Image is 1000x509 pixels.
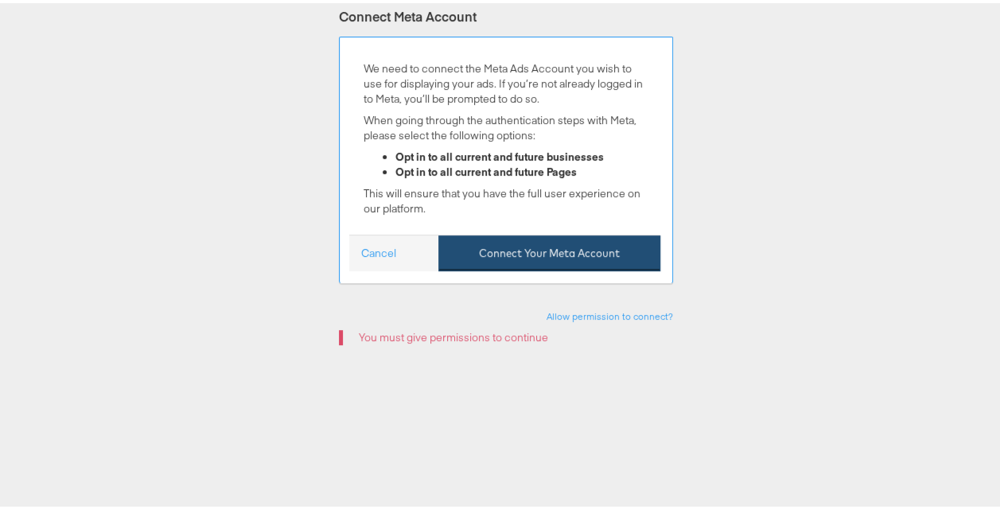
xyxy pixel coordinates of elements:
div: Connect Meta Account [339,4,673,22]
div: You must give permissions to continue [339,327,673,342]
strong: Opt in to all current and future Pages [395,161,577,176]
button: Connect Your Meta Account [438,232,660,268]
p: This will ensure that you have the full user experience on our platform. [364,183,648,212]
a: Allow permission to connect? [547,307,673,319]
strong: Opt in to all current and future businesses [395,146,604,161]
p: We need to connect the Meta Ads Account you wish to use for displaying your ads. If you’re not al... [364,58,648,103]
a: Cancel [361,243,396,258]
p: When going through the authentication steps with Meta, please select the following options: [364,110,648,139]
